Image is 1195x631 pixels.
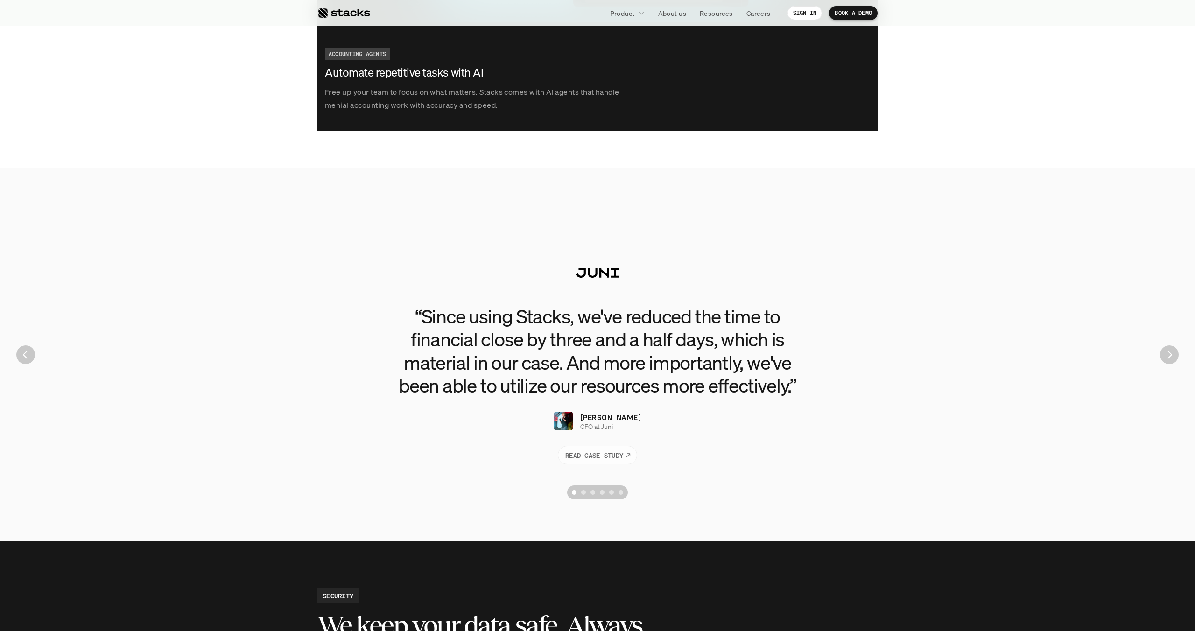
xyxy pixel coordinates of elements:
[700,8,733,18] p: Resources
[694,5,738,21] a: Resources
[387,305,808,397] h3: “Since using Stacks, we've reduced the time to financial close by three and a half days, which is...
[835,10,872,16] p: BOOK A DEMO
[567,485,579,499] button: Scroll to page 1
[653,5,692,21] a: About us
[16,345,35,364] button: Previous
[597,485,607,499] button: Scroll to page 4
[1160,345,1179,364] button: Next
[741,5,776,21] a: Careers
[793,10,817,16] p: SIGN IN
[658,8,686,18] p: About us
[325,85,628,112] p: Free up your team to focus on what matters. Stacks comes with AI agents that handle menial accoun...
[323,591,353,601] h2: SECURITY
[616,485,628,499] button: Scroll to page 6
[588,485,597,499] button: Scroll to page 3
[110,216,151,223] a: Privacy Policy
[16,345,35,364] img: Back Arrow
[610,8,635,18] p: Product
[580,423,613,431] p: CFO at Juni
[746,8,771,18] p: Careers
[325,65,582,81] h3: Automate repetitive tasks with AI
[579,485,588,499] button: Scroll to page 2
[329,51,386,57] h2: ACCOUNTING AGENTS
[580,412,641,423] p: [PERSON_NAME]
[565,450,623,460] p: READ CASE STUDY
[1160,345,1179,364] img: Next Arrow
[829,6,878,20] a: BOOK A DEMO
[607,485,616,499] button: Scroll to page 5
[787,6,822,20] a: SIGN IN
